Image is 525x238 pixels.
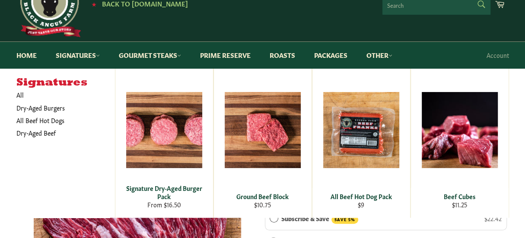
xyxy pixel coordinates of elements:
label: Subscribe & Save [281,213,358,224]
span: $22.42 [484,214,502,222]
a: Dry-Aged Beef [12,127,106,139]
a: All [12,89,115,101]
img: All Beef Hot Dog Pack [323,92,399,168]
a: Signature Dry-Aged Burger Pack Signature Dry-Aged Burger Pack From $16.50 [115,68,213,218]
div: All Beef Hot Dog Pack [318,192,404,200]
img: Beef Cubes [422,92,498,168]
a: Account [482,42,513,68]
span: SAVE 5% [331,216,358,224]
a: Beef Cubes Beef Cubes $11.25 [410,68,509,218]
a: Packages [305,42,356,68]
img: Signature Dry-Aged Burger Pack [126,92,202,168]
div: Beef Cubes [416,192,503,200]
div: Subscribe & Save [270,213,278,223]
a: Home [8,42,45,68]
a: ★ Back to [DOMAIN_NAME] [87,0,188,7]
a: All Beef Hot Dogs [12,114,106,127]
span: ★ [92,0,96,7]
a: Dry-Aged Burgers [12,102,106,114]
div: Ground Beef Block [219,192,306,200]
a: Gourmet Steaks [110,42,190,68]
a: Prime Reserve [191,42,259,68]
h5: Signatures [16,77,115,89]
a: Roasts [261,42,304,68]
div: Signature Dry-Aged Burger Pack [121,184,207,201]
a: All Beef Hot Dog Pack All Beef Hot Dog Pack $9 [312,68,410,218]
div: $9 [318,200,404,209]
a: Signatures [47,42,108,68]
div: $11.25 [416,200,503,209]
img: Ground Beef Block [225,92,301,168]
div: $10.75 [219,200,306,209]
a: Other [358,42,401,68]
div: From $16.50 [121,200,207,209]
a: Ground Beef Block Ground Beef Block $10.75 [213,68,312,218]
